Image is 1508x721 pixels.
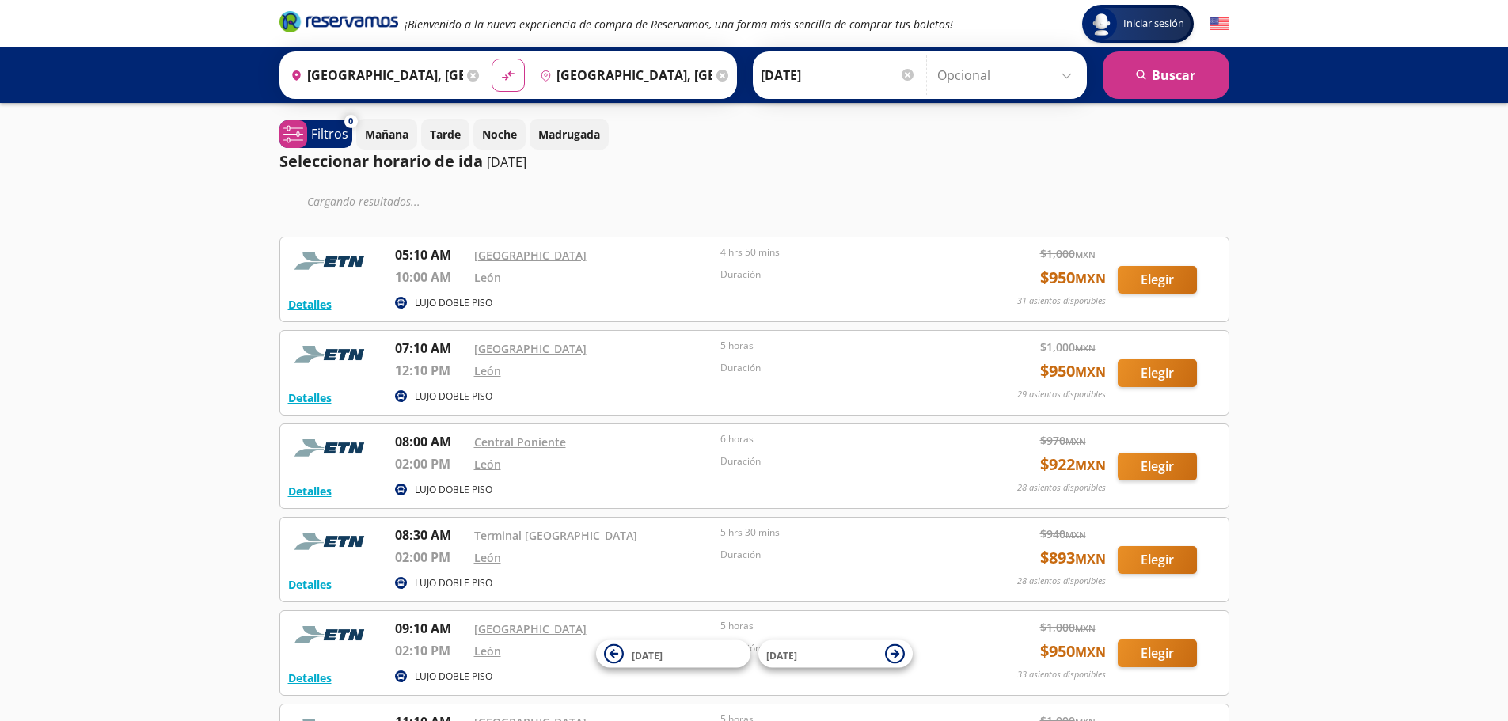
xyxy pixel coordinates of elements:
[1017,388,1106,401] p: 29 asientos disponibles
[415,296,492,310] p: LUJO DOBLE PISO
[405,17,953,32] em: ¡Bienvenido a la nueva experiencia de compra de Reservamos, una forma más sencilla de comprar tus...
[279,150,483,173] p: Seleccionar horario de ida
[395,361,466,380] p: 12:10 PM
[395,641,466,660] p: 02:10 PM
[720,619,959,633] p: 5 horas
[348,115,353,128] span: 0
[1065,435,1086,447] small: MXN
[474,248,587,263] a: [GEOGRAPHIC_DATA]
[1040,432,1086,449] span: $ 970
[474,270,501,285] a: León
[474,528,637,543] a: Terminal [GEOGRAPHIC_DATA]
[482,126,517,142] p: Noche
[279,9,398,33] i: Brand Logo
[1040,526,1086,542] span: $ 940
[395,432,466,451] p: 08:00 AM
[421,119,469,150] button: Tarde
[430,126,461,142] p: Tarde
[1118,639,1197,667] button: Elegir
[395,245,466,264] p: 05:10 AM
[758,640,913,668] button: [DATE]
[474,643,501,658] a: León
[1040,639,1106,663] span: $ 950
[288,670,332,686] button: Detalles
[766,648,797,662] span: [DATE]
[284,55,463,95] input: Buscar Origen
[474,434,566,450] a: Central Poniente
[415,389,492,404] p: LUJO DOBLE PISO
[1040,245,1096,262] span: $ 1,000
[395,526,466,545] p: 08:30 AM
[720,526,959,540] p: 5 hrs 30 mins
[1040,546,1106,570] span: $ 893
[720,432,959,446] p: 6 horas
[288,245,375,277] img: RESERVAMOS
[1075,622,1096,634] small: MXN
[474,621,587,636] a: [GEOGRAPHIC_DATA]
[1040,453,1106,476] span: $ 922
[365,126,408,142] p: Mañana
[1118,453,1197,480] button: Elegir
[1075,342,1096,354] small: MXN
[530,119,609,150] button: Madrugada
[1040,266,1106,290] span: $ 950
[1103,51,1229,99] button: Buscar
[356,119,417,150] button: Mañana
[937,55,1079,95] input: Opcional
[395,268,466,287] p: 10:00 AM
[1017,481,1106,495] p: 28 asientos disponibles
[307,194,420,209] em: Cargando resultados ...
[474,457,501,472] a: León
[1075,270,1106,287] small: MXN
[1075,550,1106,567] small: MXN
[395,339,466,358] p: 07:10 AM
[720,339,959,353] p: 5 horas
[720,454,959,469] p: Duración
[1117,16,1191,32] span: Iniciar sesión
[1017,668,1106,681] p: 33 asientos disponibles
[288,339,375,370] img: RESERVAMOS
[720,268,959,282] p: Duración
[1075,457,1106,474] small: MXN
[288,432,375,464] img: RESERVAMOS
[474,363,501,378] a: León
[288,296,332,313] button: Detalles
[1040,339,1096,355] span: $ 1,000
[288,483,332,499] button: Detalles
[1017,294,1106,308] p: 31 asientos disponibles
[415,670,492,684] p: LUJO DOBLE PISO
[534,55,712,95] input: Buscar Destino
[279,120,352,148] button: 0Filtros
[279,9,398,38] a: Brand Logo
[1065,529,1086,541] small: MXN
[761,55,916,95] input: Elegir Fecha
[632,648,663,662] span: [DATE]
[1075,643,1106,661] small: MXN
[1118,266,1197,294] button: Elegir
[1118,359,1197,387] button: Elegir
[1075,363,1106,381] small: MXN
[474,341,587,356] a: [GEOGRAPHIC_DATA]
[596,640,750,668] button: [DATE]
[288,576,332,593] button: Detalles
[487,153,526,172] p: [DATE]
[311,124,348,143] p: Filtros
[720,361,959,375] p: Duración
[1040,359,1106,383] span: $ 950
[474,550,501,565] a: León
[538,126,600,142] p: Madrugada
[1210,14,1229,34] button: English
[288,389,332,406] button: Detalles
[720,548,959,562] p: Duración
[1040,619,1096,636] span: $ 1,000
[415,576,492,590] p: LUJO DOBLE PISO
[1017,575,1106,588] p: 28 asientos disponibles
[288,526,375,557] img: RESERVAMOS
[473,119,526,150] button: Noche
[288,619,375,651] img: RESERVAMOS
[395,619,466,638] p: 09:10 AM
[395,548,466,567] p: 02:00 PM
[415,483,492,497] p: LUJO DOBLE PISO
[720,245,959,260] p: 4 hrs 50 mins
[1075,249,1096,260] small: MXN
